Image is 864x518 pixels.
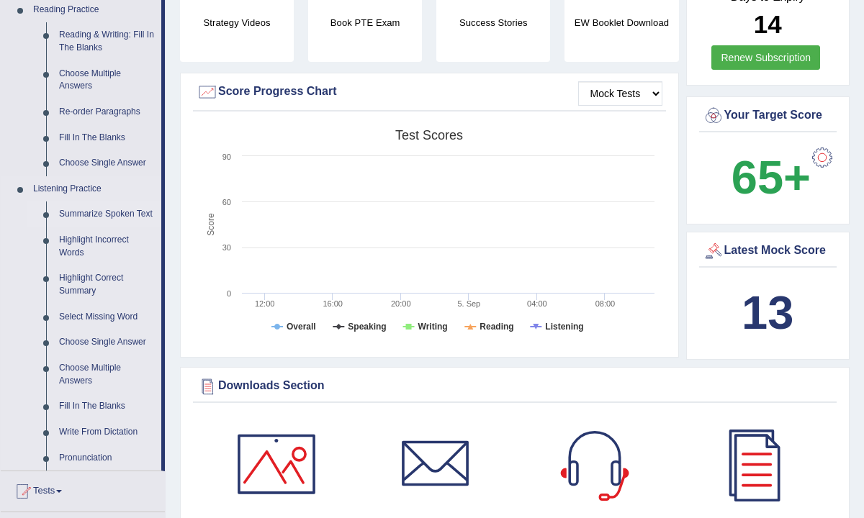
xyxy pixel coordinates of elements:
[222,243,231,252] text: 30
[754,10,782,38] b: 14
[197,376,833,397] div: Downloads Section
[197,81,662,103] div: Score Progress Chart
[457,299,480,308] tspan: 5. Sep
[391,299,411,308] text: 20:00
[732,151,811,204] b: 65+
[53,265,161,304] a: Highlight Correct Summary
[53,201,161,227] a: Summarize Spoken Text
[480,322,513,332] tspan: Reading
[53,125,161,151] a: Fill In The Blanks
[595,299,616,308] text: 08:00
[53,227,161,265] a: Highlight Incorrect Words
[222,153,231,161] text: 90
[53,150,161,176] a: Choose Single Answer
[53,330,161,355] a: Choose Single Answer
[395,128,463,142] tspan: Test scores
[255,299,275,308] text: 12:00
[222,198,231,206] text: 60
[53,61,161,99] a: Choose Multiple Answers
[1,471,165,507] a: Tests
[703,105,834,127] div: Your Target Score
[564,15,678,30] h4: EW Booklet Download
[348,322,386,332] tspan: Speaking
[53,394,161,419] a: Fill In The Blanks
[53,99,161,125] a: Re-order Paragraphs
[53,419,161,445] a: Write From Dictation
[323,299,343,308] text: 16:00
[545,322,583,332] tspan: Listening
[711,45,820,70] a: Renew Subscription
[53,445,161,471] a: Pronunciation
[703,240,834,262] div: Latest Mock Score
[527,299,547,308] text: 04:00
[180,15,294,30] h4: Strategy Videos
[308,15,422,30] h4: Book PTE Exam
[742,286,793,339] b: 13
[53,304,161,330] a: Select Missing Word
[53,22,161,60] a: Reading & Writing: Fill In The Blanks
[206,213,216,236] tspan: Score
[227,289,231,298] text: 0
[418,322,448,332] tspan: Writing
[53,355,161,394] a: Choose Multiple Answers
[436,15,550,30] h4: Success Stories
[27,176,161,202] a: Listening Practice
[287,322,316,332] tspan: Overall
